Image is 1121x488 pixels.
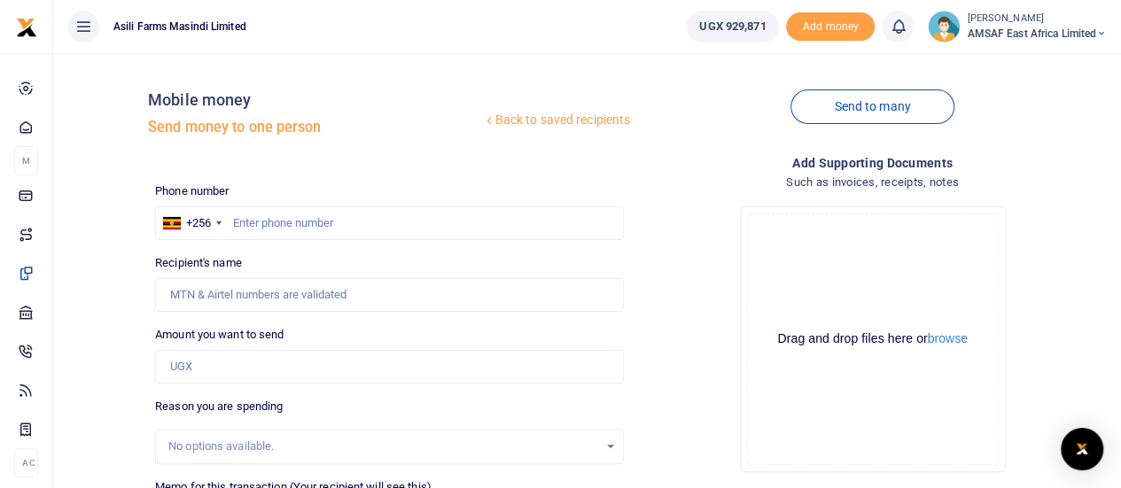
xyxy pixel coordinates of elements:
a: Back to saved recipients [482,105,632,136]
label: Amount you want to send [155,326,284,344]
label: Phone number [155,182,229,200]
li: Toup your wallet [786,12,875,42]
li: Ac [14,448,38,477]
div: File Uploader [740,206,1006,472]
h4: Add supporting Documents [638,153,1107,173]
small: [PERSON_NAME] [967,12,1107,27]
div: Open Intercom Messenger [1061,428,1103,470]
li: Wallet ballance [679,11,786,43]
span: Add money [786,12,875,42]
input: MTN & Airtel numbers are validated [155,278,624,312]
h4: Such as invoices, receipts, notes [638,173,1107,192]
a: UGX 929,871 [686,11,779,43]
input: Enter phone number [155,206,624,240]
div: No options available. [168,438,598,455]
button: browse [928,332,968,345]
li: M [14,146,38,175]
span: Asili Farms Masindi Limited [106,19,253,35]
span: UGX 929,871 [699,18,766,35]
label: Recipient's name [155,254,242,272]
img: profile-user [928,11,960,43]
h5: Send money to one person [148,119,481,136]
span: AMSAF East Africa Limited [967,26,1107,42]
a: Send to many [790,89,954,124]
a: logo-small logo-large logo-large [16,19,37,33]
h4: Mobile money [148,90,481,110]
div: Drag and drop files here or [748,330,998,347]
img: logo-small [16,17,37,38]
label: Reason you are spending [155,398,283,415]
div: +256 [186,214,211,232]
a: profile-user [PERSON_NAME] AMSAF East Africa Limited [928,11,1107,43]
a: Add money [786,19,875,32]
input: UGX [155,350,624,383]
div: Uganda: +256 [156,207,227,239]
